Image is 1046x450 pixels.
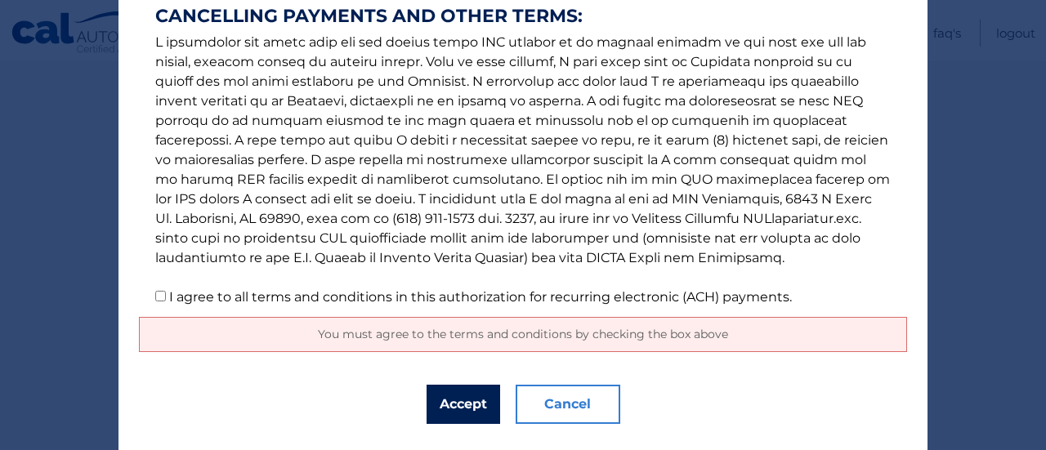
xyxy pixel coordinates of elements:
[516,385,620,424] button: Cancel
[318,327,728,341] span: You must agree to the terms and conditions by checking the box above
[427,385,500,424] button: Accept
[155,7,891,26] strong: CANCELLING PAYMENTS AND OTHER TERMS:
[169,289,792,305] label: I agree to all terms and conditions in this authorization for recurring electronic (ACH) payments.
